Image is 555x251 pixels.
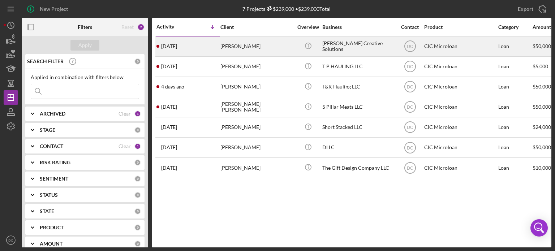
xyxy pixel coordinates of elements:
div: 2 [137,23,145,31]
span: $50,000 [533,83,551,90]
div: Export [518,2,533,16]
div: CIC Microloan [424,138,496,157]
div: Contact [396,24,423,30]
text: DC [8,238,13,242]
div: [PERSON_NAME] [220,37,293,56]
div: 0 [134,241,141,247]
time: 2025-08-18 19:30 [161,124,177,130]
div: 1 [134,143,141,150]
div: Clear [119,111,131,117]
span: $10,000 [533,165,551,171]
time: 2025-07-08 21:46 [161,144,177,150]
button: Apply [70,40,99,51]
button: DC [4,233,18,247]
span: $24,000 [533,124,551,130]
div: Open Intercom Messenger [530,219,548,237]
b: PRODUCT [40,225,64,230]
div: CIC Microloan [424,57,496,76]
span: $50,000 [533,43,551,49]
div: 0 [134,224,141,231]
div: [PERSON_NAME] [220,138,293,157]
div: [PERSON_NAME] Creative Solutions [322,37,395,56]
div: Product [424,24,496,30]
time: 2025-09-01 21:01 [161,64,177,69]
span: $50,000 [533,144,551,150]
b: SENTIMENT [40,176,68,182]
b: ARCHIVED [40,111,65,117]
b: STATUS [40,192,58,198]
div: 0 [134,159,141,166]
b: AMOUNT [40,241,63,247]
div: T P HAULING LLC [322,57,395,76]
div: 1 [134,111,141,117]
div: 7 Projects • $239,000 Total [242,6,331,12]
text: DC [407,105,413,110]
div: Reset [121,24,134,30]
b: SEARCH FILTER [27,59,64,64]
div: 5 Pillar Meats LLC [322,98,395,117]
div: 0 [134,192,141,198]
div: CIC Microloan [424,98,496,117]
b: CONTACT [40,143,63,149]
b: RISK RATING [40,160,70,165]
div: The Gift Design Company LLC [322,158,395,177]
div: 0 [134,58,141,65]
b: Filters [78,24,92,30]
span: $50,000 [533,104,551,110]
div: Loan [498,158,532,177]
div: Loan [498,118,532,137]
div: [PERSON_NAME] [220,158,293,177]
text: DC [407,44,413,49]
time: 2025-08-30 20:31 [161,84,184,90]
div: CIC Microloan [424,37,496,56]
div: Category [498,24,532,30]
div: New Project [40,2,68,16]
div: CIC Microloan [424,118,496,137]
div: Activity [156,24,188,30]
div: Business [322,24,395,30]
div: $239,000 [265,6,294,12]
div: T&K Hauling LLC [322,77,395,96]
div: DLLC [322,138,395,157]
div: Overview [294,24,322,30]
text: DC [407,64,413,69]
b: STAGE [40,127,55,133]
div: 0 [134,127,141,133]
div: Client [220,24,293,30]
b: STATE [40,208,54,214]
div: Loan [498,57,532,76]
time: 2025-02-04 16:07 [161,165,177,171]
text: DC [407,85,413,90]
span: $5,000 [533,63,548,69]
div: [PERSON_NAME] [220,118,293,137]
div: [PERSON_NAME] [PERSON_NAME] [220,98,293,117]
div: Apply [78,40,92,51]
div: Applied in combination with filters below [31,74,139,80]
button: New Project [22,2,75,16]
div: Loan [498,77,532,96]
div: Loan [498,138,532,157]
div: Short Stacked LLC [322,118,395,137]
text: DC [407,125,413,130]
div: Clear [119,143,131,149]
div: CIC Microloan [424,77,496,96]
div: [PERSON_NAME] [220,77,293,96]
time: 2025-09-02 16:03 [161,43,177,49]
div: Loan [498,98,532,117]
div: 0 [134,176,141,182]
text: DC [407,165,413,170]
div: 0 [134,208,141,215]
button: Export [511,2,551,16]
text: DC [407,145,413,150]
div: CIC Microloan [424,158,496,177]
time: 2025-08-21 20:38 [161,104,177,110]
div: [PERSON_NAME] [220,57,293,76]
div: Loan [498,37,532,56]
